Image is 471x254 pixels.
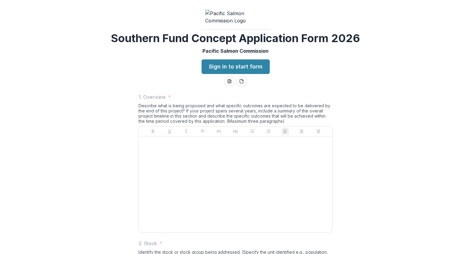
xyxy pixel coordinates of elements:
[149,128,157,135] button: Bold
[249,128,256,135] button: Bullet List
[202,47,269,55] p: Pacific Salmon Commission
[111,32,360,45] h2: Southern Fund Concept Application Form 2026
[202,59,270,74] a: Sign in to start form
[215,128,223,135] button: Heading 1
[225,76,234,86] button: word-download
[139,93,165,101] p: 1. Overview
[237,76,246,86] button: pdf-download
[282,128,289,135] button: Align Left
[139,103,332,126] div: Describe what is being proposed and what specific outcomes are expected to be delivered by the en...
[298,128,305,135] button: Align Center
[232,128,239,135] button: Heading 2
[205,10,266,24] img: Pacific Salmon Commission Logo
[166,128,173,135] button: Underline
[182,128,190,135] button: Italicize
[139,240,157,247] p: 2. Stock
[315,128,322,135] button: Align Right
[265,128,272,135] button: Ordered List
[199,128,206,135] button: Strike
